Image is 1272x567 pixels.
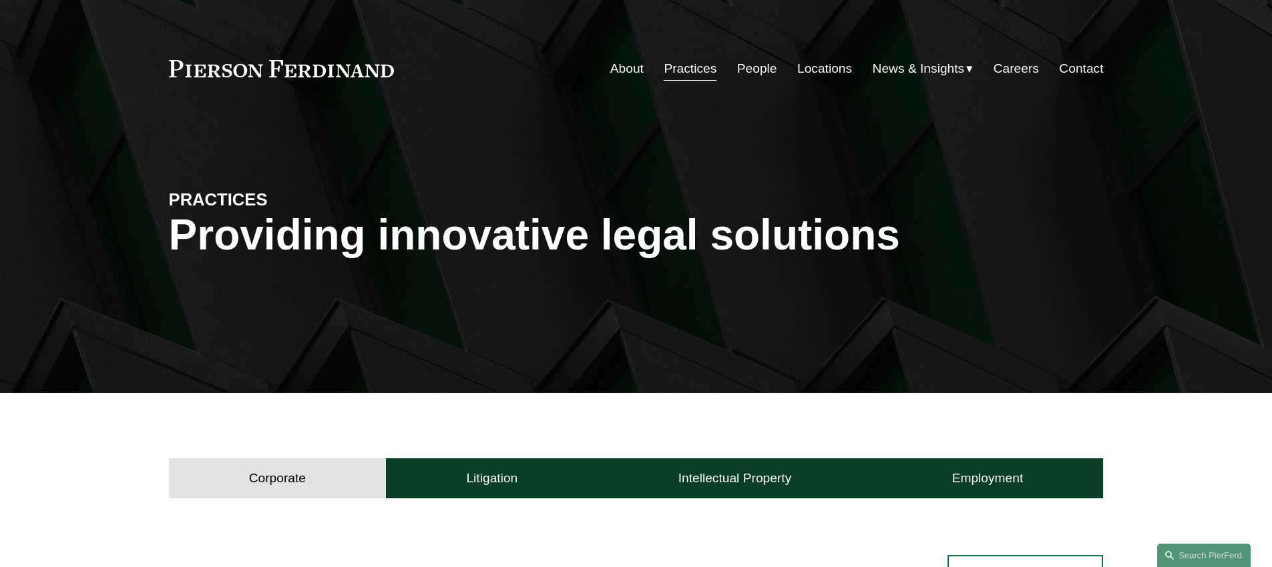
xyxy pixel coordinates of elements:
[873,57,965,81] span: News & Insights
[737,56,777,81] a: People
[664,56,716,81] a: Practices
[873,56,974,81] a: folder dropdown
[466,470,517,486] h4: Litigation
[994,56,1039,81] a: Careers
[797,56,852,81] a: Locations
[610,56,644,81] a: About
[678,470,792,486] h4: Intellectual Property
[1059,56,1103,81] a: Contact
[952,470,1024,486] h4: Employment
[1157,544,1251,567] a: Search this site
[169,211,1104,259] h1: Providing innovative legal solutions
[249,470,306,486] h4: Corporate
[169,189,403,210] h4: PRACTICES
